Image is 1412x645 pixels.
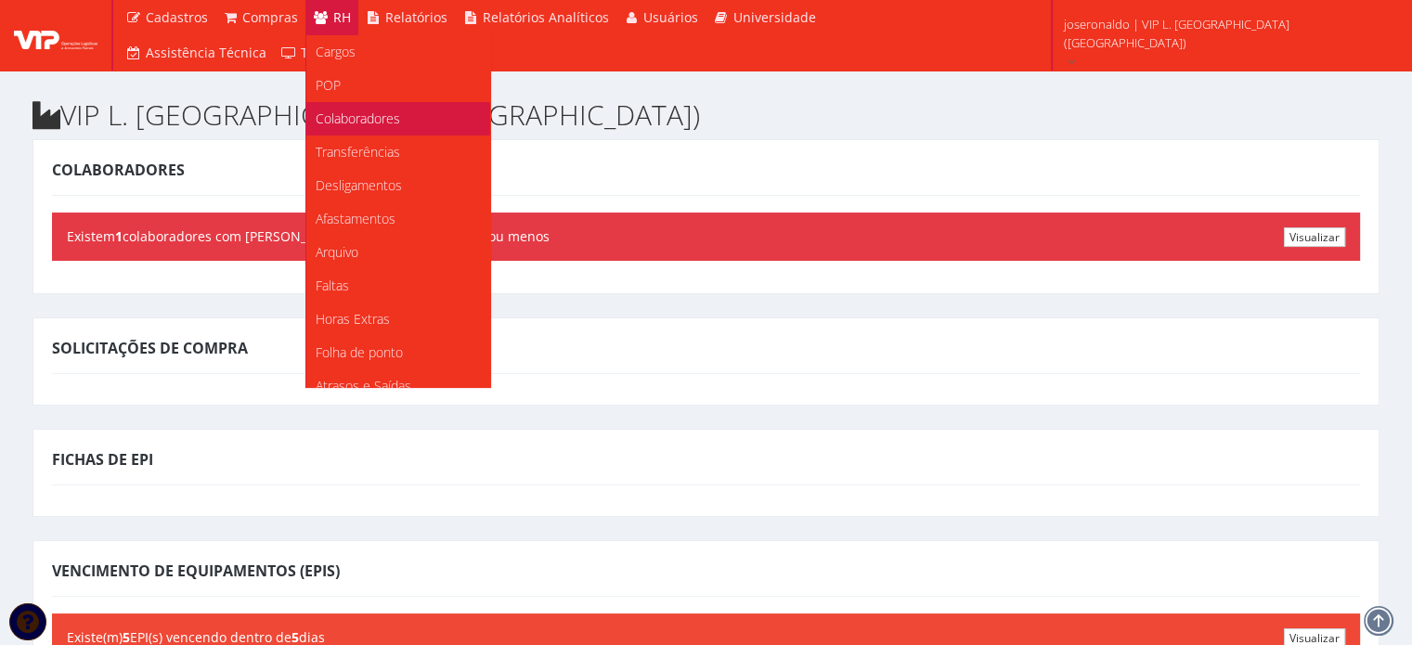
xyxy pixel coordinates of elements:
[306,35,490,69] a: Cargos
[52,449,153,470] span: Fichas de EPI
[316,243,358,261] span: Arquivo
[14,21,97,49] img: logo
[1284,227,1345,247] a: Visualizar
[306,269,490,303] a: Faltas
[316,277,349,294] span: Faltas
[301,44,316,61] span: TV
[118,35,274,71] a: Assistência Técnica
[316,43,356,60] span: Cargos
[316,310,390,328] span: Horas Extras
[52,213,1360,261] div: Existem colaboradores com [PERSON_NAME] vencendo em 30 dias ou menos
[306,69,490,102] a: POP
[242,8,298,26] span: Compras
[115,227,123,245] b: 1
[316,210,395,227] span: Afastamentos
[274,35,324,71] a: TV
[306,102,490,135] a: Colaboradores
[316,343,403,361] span: Folha de ponto
[306,202,490,236] a: Afastamentos
[306,236,490,269] a: Arquivo
[52,338,248,358] span: Solicitações de Compra
[146,44,266,61] span: Assistência Técnica
[385,8,447,26] span: Relatórios
[316,143,400,161] span: Transferências
[306,336,490,369] a: Folha de ponto
[1064,15,1388,52] span: joseronaldo | VIP L. [GEOGRAPHIC_DATA] ([GEOGRAPHIC_DATA])
[733,8,816,26] span: Universidade
[146,8,208,26] span: Cadastros
[32,99,1380,130] h2: VIP L. [GEOGRAPHIC_DATA] ([GEOGRAPHIC_DATA])
[316,176,402,194] span: Desligamentos
[52,160,185,180] span: Colaboradores
[643,8,698,26] span: Usuários
[316,76,341,94] span: POP
[306,135,490,169] a: Transferências
[306,303,490,336] a: Horas Extras
[52,561,340,581] span: Vencimento de Equipamentos (EPIs)
[306,369,490,419] a: Atrasos e Saídas Antecipadas
[306,169,490,202] a: Desligamentos
[333,8,351,26] span: RH
[316,377,411,411] span: Atrasos e Saídas Antecipadas
[483,8,609,26] span: Relatórios Analíticos
[316,110,400,127] span: Colaboradores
